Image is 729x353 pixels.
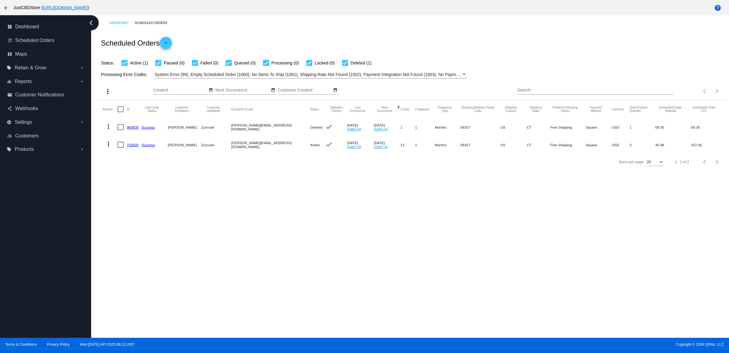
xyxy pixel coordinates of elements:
mat-cell: Square [586,136,612,154]
button: Change sorting for LastOccurrenceUtc [347,106,368,112]
mat-cell: 3 [629,136,655,154]
mat-cell: US [501,118,527,136]
span: Customer Notifications [15,92,64,98]
button: Change sorting for LifetimeValue [691,106,717,112]
a: Terms & Conditions [5,342,37,347]
mat-cell: [PERSON_NAME] [168,136,201,154]
button: Change sorting for Frequency [415,107,429,111]
a: 732826 [127,143,139,147]
a: Success [142,125,155,129]
mat-cell: 69.30 [691,118,722,136]
button: Change sorting for Id [127,107,129,111]
button: Previous page [699,85,711,97]
mat-icon: more_vert [105,140,112,148]
span: Active (1) [130,59,148,67]
mat-cell: 06357 [460,118,501,136]
div: 1 - 2 of 2 [675,160,689,164]
span: 20 [647,160,651,164]
button: Next page [711,85,723,97]
a: 963830 [127,125,139,129]
span: Failed (0) [200,59,218,67]
mat-cell: [DATE] [347,136,374,154]
mat-cell: 1 [400,118,415,136]
mat-select: Items per page: [647,160,664,164]
i: equalizer [7,79,12,84]
a: (GMT+0) [347,127,361,131]
button: Change sorting for PreferredShippingOption [550,106,580,112]
i: update [7,38,12,43]
span: Status: [101,61,114,65]
input: Created [153,88,208,93]
button: Change sorting for ShippingPostcode [460,106,495,112]
mat-cell: 1 [415,136,435,154]
mat-cell: CT [527,118,550,136]
button: Change sorting for NextOccurrenceUtc [374,106,395,112]
mat-cell: US [501,136,527,154]
i: arrow_drop_down [80,147,84,152]
mat-header-cell: Actions [102,100,118,118]
button: Change sorting for ShippingCountry [501,106,521,112]
span: Deleted (1) [351,59,371,67]
a: Dashboard [109,18,135,28]
a: (GMT+0) [374,127,388,131]
button: Change sorting for Subtotal [655,106,686,112]
button: Change sorting for FrequencyType [435,106,455,112]
mat-cell: [PERSON_NAME][EMAIL_ADDRESS][DOMAIN_NAME] [231,136,310,154]
mat-cell: 1 [629,118,655,136]
mat-icon: check [325,123,333,130]
mat-icon: more_vert [105,123,112,130]
span: Maps [15,51,27,57]
span: Locked (0) [315,59,335,67]
span: Products [15,147,34,152]
mat-header-cell: Total Product Quantity [629,100,655,118]
a: Success [142,143,155,147]
mat-cell: Zurzuski [201,118,231,136]
span: Settings [15,119,32,125]
i: arrow_drop_down [80,120,84,125]
span: Deleted [310,125,322,129]
button: Change sorting for Cycles [400,107,409,111]
mat-cell: 45.48 [655,136,691,154]
span: Copyright © 2024 QPilot, LLC [370,342,724,347]
h2: Scheduled Orders [101,37,172,49]
i: share [7,106,12,111]
mat-cell: [DATE] [347,118,374,136]
span: Paused (0) [164,59,184,67]
span: Processing Error Codes: [101,72,147,77]
mat-cell: [DATE] [374,118,400,136]
a: share Webhooks [7,104,84,113]
mat-icon: help [714,4,721,12]
a: (GMT+0) [374,145,388,149]
button: Change sorting for PaymentMethod.Type [586,106,606,112]
mat-icon: more_vert [104,88,111,95]
span: Retain & Grow [15,65,46,71]
div: Items per page: [619,160,644,164]
input: Search [517,88,673,93]
mat-cell: 06357 [460,136,501,154]
a: Privacy Policy [47,342,70,347]
i: email [7,92,12,97]
i: arrow_drop_down [80,65,84,70]
button: Change sorting for CustomerLastName [201,106,226,112]
mat-select: Filter by Processing Error Codes [155,71,467,78]
span: JustCBDStore ( ) [13,5,89,10]
mat-header-cell: Validation Checks [325,100,347,118]
a: Scheduled Orders [135,18,173,28]
mat-icon: arrow_back [2,4,10,12]
mat-cell: 69.30 [655,118,691,136]
mat-cell: 537.45 [691,136,722,154]
mat-icon: check [325,141,333,148]
a: update Scheduled Orders [7,36,84,45]
button: Change sorting for CurrencyIso [612,107,624,111]
span: Webhooks [15,106,38,111]
a: (GMT+0) [347,145,361,149]
button: Change sorting for LastProcessingCycleId [142,106,162,112]
mat-cell: [PERSON_NAME] [168,118,201,136]
input: Next Occurrence [215,88,270,93]
span: Scheduled Orders [15,38,54,43]
mat-cell: USD [612,136,630,154]
mat-cell: Free Shipping [550,136,586,154]
i: map [7,52,12,57]
mat-cell: Months [435,118,460,136]
mat-icon: date_range [209,88,213,93]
